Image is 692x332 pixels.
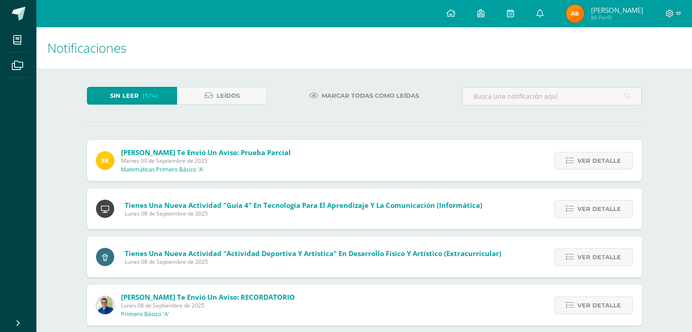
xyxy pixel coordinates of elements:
span: Leídos [217,87,240,104]
span: Notificaciones [47,39,126,56]
span: Ver detalle [577,152,621,169]
span: Tienes una nueva actividad "Guia 4" En Tecnología para el Aprendizaje y la Comunicación (Informát... [125,201,482,210]
span: [PERSON_NAME] [591,5,643,15]
a: Leídos [177,87,267,105]
span: Lunes 08 de Septiembre de 2025 [125,258,501,266]
a: Marcar todas como leídas [298,87,430,105]
input: Busca una notificación aquí [462,87,641,105]
span: Ver detalle [577,201,621,217]
a: Sin leer(574) [87,87,177,105]
span: Tienes una nueva actividad "Actividad Deportiva y Artística" En Desarrollo Físico y Artístico (Ex... [125,249,501,258]
span: Mi Perfil [591,14,643,21]
span: Ver detalle [577,297,621,314]
span: Marcar todas como leídas [322,87,419,104]
p: Primero Básico 'A' [121,311,169,318]
span: Sin leer [110,87,139,104]
img: 692ded2a22070436d299c26f70cfa591.png [96,296,114,314]
p: Matemáticas Primero Básico 'A' [121,166,204,173]
img: af3f1ce2e402b9b88cdd69c96d8e3f35.png [566,5,584,23]
span: Ver detalle [577,249,621,266]
span: [PERSON_NAME] te envió un aviso: Prueba Parcial [121,148,291,157]
span: Martes 09 de Septiembre de 2025 [121,157,291,165]
img: 03c2987289e60ca238394da5f82a525a.png [96,151,114,170]
span: (574) [142,87,158,104]
span: Lunes 08 de Septiembre de 2025 [125,210,482,217]
span: [PERSON_NAME] te envió un aviso: RECORDATORIO [121,292,295,302]
span: Lunes 08 de Septiembre de 2025 [121,302,295,309]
